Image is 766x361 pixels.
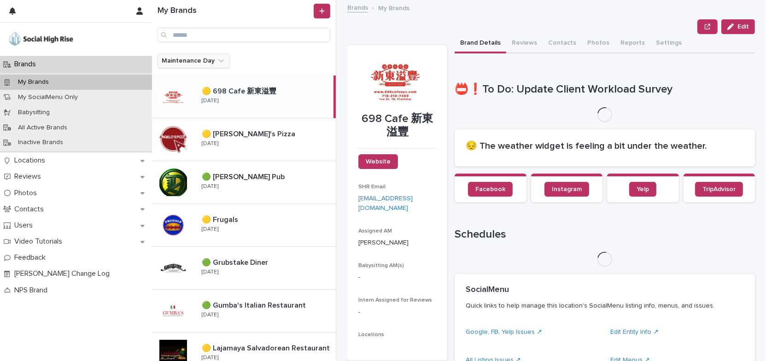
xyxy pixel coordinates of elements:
a: 🟡 [PERSON_NAME]'s Pizza🟡 [PERSON_NAME]'s Pizza [DATE] [152,118,336,161]
p: My SocialMenu Only [11,93,85,101]
p: 🟢 [PERSON_NAME] Pub [202,171,287,181]
p: 698 Cafe 新東溢豐 [358,112,436,139]
span: Instagram [552,186,582,192]
p: [DATE] [202,140,218,147]
p: Inactive Brands [11,139,70,146]
button: Photos [582,34,615,53]
img: o5DnuTxEQV6sW9jFYBBf [7,30,75,48]
p: [DATE] [202,269,218,275]
button: Reviews [506,34,543,53]
span: Intern Assigned for Reviews [358,297,432,303]
p: Feedback [11,253,53,262]
p: My Brands [11,78,56,86]
p: My Brands [378,2,409,12]
a: Website [358,154,398,169]
span: Babysitting AM(s) [358,263,404,268]
p: [DATE] [202,98,218,104]
a: 🟢 Grubstake Diner🟢 Grubstake Diner [DATE] [152,247,336,290]
p: [DATE] [202,355,218,361]
a: Brands [347,2,368,12]
h2: SocialMenu [466,285,509,295]
p: [DATE] [202,312,218,318]
h2: 😔 The weather widget is feeling a bit under the weather. [466,140,744,151]
button: Maintenance Day [158,53,230,68]
p: Photos [11,189,44,198]
input: Search [158,28,330,42]
a: Edit Entity Info ↗ [610,329,659,335]
span: TripAdvisor [702,186,736,192]
a: Yelp [629,182,656,197]
span: Assigned AM [358,228,392,234]
span: Facebook [475,186,505,192]
a: Instagram [544,182,589,197]
p: 🟢 Grubstake Diner [202,256,270,267]
p: All Active Brands [11,124,75,132]
h1: My Brands [158,6,312,16]
h1: 📛❗To Do: Update Client Workload Survey [455,83,755,96]
p: Babysitting [11,109,57,116]
p: Video Tutorials [11,237,70,246]
button: Contacts [543,34,582,53]
a: 🟡 698 Cafe 新東溢豐🟡 698 Cafe 新東溢豐 [DATE] [152,76,336,118]
button: Edit [721,19,755,34]
a: Google, FB, Yelp Issues ↗ [466,329,542,335]
p: Reviews [11,172,48,181]
p: Locations [11,156,53,165]
span: Locations [358,332,384,338]
span: Website [366,158,391,165]
p: 🟡 Frugals [202,214,240,224]
p: Users [11,221,40,230]
p: Brands [11,60,43,69]
a: [EMAIL_ADDRESS][DOMAIN_NAME] [358,195,413,211]
a: TripAdvisor [695,182,743,197]
p: 🟡 Lajamaya Salvadorean Restaurant [202,342,332,353]
a: 🟡 Frugals🟡 Frugals [DATE] [152,204,336,247]
p: [PERSON_NAME] [358,238,436,248]
p: - [358,273,436,282]
p: 🟡 [PERSON_NAME]'s Pizza [202,128,297,139]
p: 🟡 698 Cafe 新東溢豐 [202,85,278,96]
span: Yelp [637,186,649,192]
p: 🟢 Gumba's Italian Restaurant [202,299,308,310]
span: SHR Email [358,184,386,190]
span: Edit [737,23,749,30]
a: 🟢 Gumba's Italian Restaurant🟢 Gumba's Italian Restaurant [DATE] [152,290,336,332]
a: 🟢 [PERSON_NAME] Pub🟢 [PERSON_NAME] Pub [DATE] [152,161,336,204]
a: Facebook [468,182,513,197]
p: NPS Brand [11,286,55,295]
p: Quick links to help manage this location's SocialMenu listing info, menus, and issues. [466,302,740,310]
button: Settings [650,34,687,53]
p: [DATE] [202,183,218,190]
h1: Schedules [455,228,755,241]
button: Reports [615,34,650,53]
button: Brand Details [455,34,506,53]
p: [PERSON_NAME] Change Log [11,269,117,278]
p: [DATE] [202,226,218,233]
p: - [358,308,436,317]
p: Contacts [11,205,51,214]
